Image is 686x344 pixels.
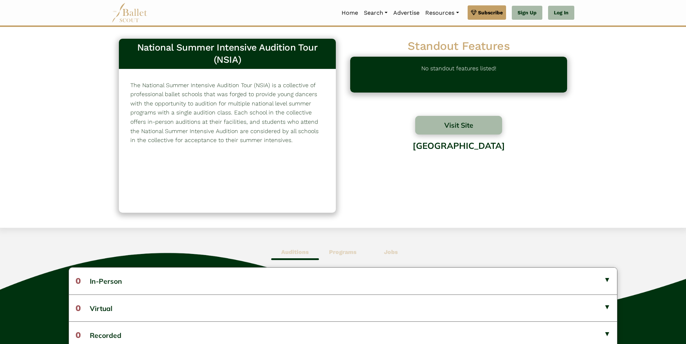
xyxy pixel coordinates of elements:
b: Jobs [384,249,398,255]
span: 0 [75,330,81,340]
h2: Standout Features [350,39,567,54]
p: No standout features listed! [421,64,496,85]
button: 0In-Person [69,268,617,294]
button: 0Virtual [69,294,617,321]
span: 0 [75,303,81,313]
h3: National Summer Intensive Audition Tour (NSIA) [125,42,330,66]
span: 0 [75,276,81,286]
img: gem.svg [471,9,477,17]
a: Advertise [390,5,422,20]
p: The National Summer Intensive Audition Tour (NSIA) is a collective of professional ballet schools... [130,81,324,145]
div: [GEOGRAPHIC_DATA] [350,135,567,193]
b: Auditions [281,249,309,255]
a: Log In [548,6,574,20]
a: Resources [422,5,462,20]
a: Search [361,5,390,20]
span: Subscribe [478,9,503,17]
a: Subscribe [468,5,506,20]
a: Sign Up [512,6,542,20]
button: Visit Site [415,116,502,135]
a: Home [339,5,361,20]
b: Programs [329,249,357,255]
